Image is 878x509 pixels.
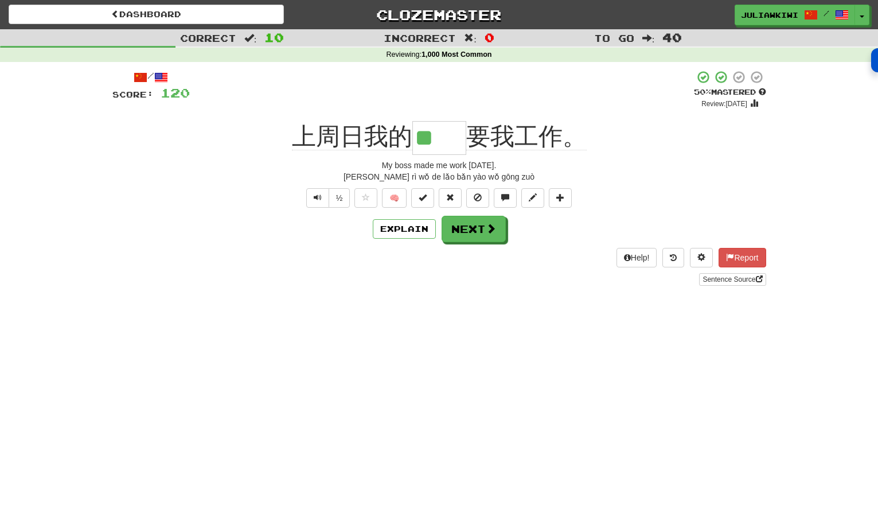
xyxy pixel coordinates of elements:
span: : [244,33,257,43]
span: : [464,33,477,43]
span: Score: [112,90,154,99]
span: Correct [180,32,236,44]
a: Dashboard [9,5,284,24]
span: / [824,9,829,17]
strong: 1,000 Most Common [422,50,491,59]
button: Add to collection (alt+a) [549,188,572,208]
span: Incorrect [384,32,456,44]
small: Review: [DATE] [701,100,747,108]
button: Next [442,216,506,242]
span: : [642,33,655,43]
a: Juliawkiwi / [735,5,855,25]
button: ½ [329,188,350,208]
span: 120 [161,86,190,100]
button: Discuss sentence (alt+u) [494,188,517,208]
a: Sentence Source [699,273,766,286]
span: 上周日我的 [292,123,412,150]
div: Text-to-speech controls [304,188,350,208]
button: Help! [616,248,657,267]
div: / [112,70,190,84]
button: 🧠 [382,188,407,208]
span: 40 [662,30,682,44]
span: Juliawkiwi [741,10,798,20]
button: Edit sentence (alt+d) [521,188,544,208]
button: Round history (alt+y) [662,248,684,267]
button: Explain [373,219,436,239]
button: Favorite sentence (alt+f) [354,188,377,208]
span: 0 [485,30,494,44]
span: 10 [264,30,284,44]
button: Ignore sentence (alt+i) [466,188,489,208]
span: To go [594,32,634,44]
div: My boss made me work [DATE]. [112,160,766,171]
button: Reset to 0% Mastered (alt+r) [439,188,462,208]
button: Play sentence audio (ctl+space) [306,188,329,208]
div: [PERSON_NAME] rì wǒ de lǎo bǎn yào wǒ gōng zuò [112,171,766,182]
a: Clozemaster [301,5,576,25]
button: Report [719,248,766,267]
span: 要我工作。 [466,123,587,150]
div: Mastered [694,87,766,98]
button: Set this sentence to 100% Mastered (alt+m) [411,188,434,208]
span: 50 % [694,87,711,96]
